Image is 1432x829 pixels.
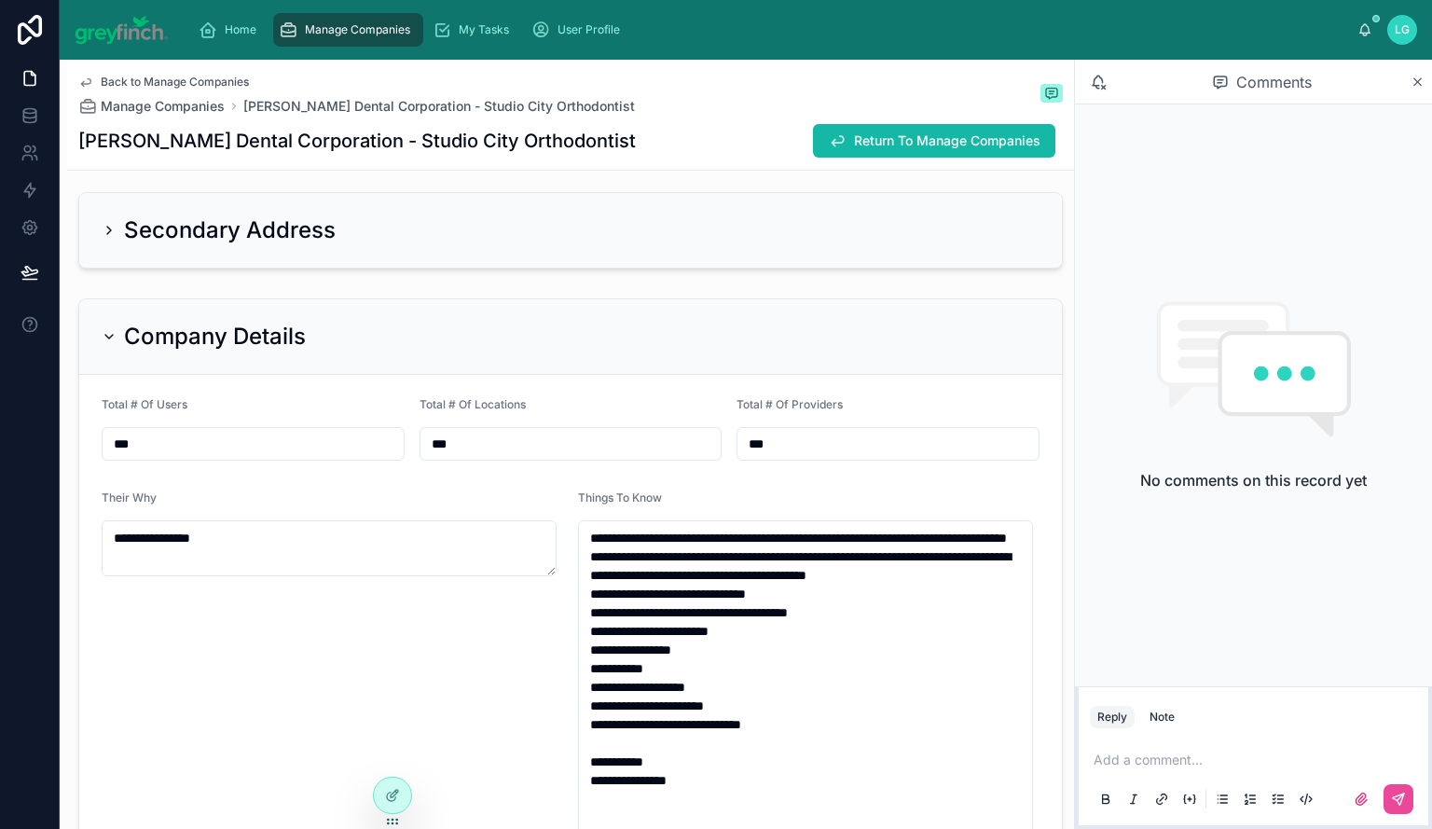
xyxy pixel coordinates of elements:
[193,13,269,47] a: Home
[737,397,843,411] span: Total # Of Providers
[1236,71,1312,93] span: Comments
[427,13,522,47] a: My Tasks
[1140,469,1367,491] h2: No comments on this record yet
[102,397,187,411] span: Total # Of Users
[243,97,635,116] a: [PERSON_NAME] Dental Corporation - Studio City Orthodontist
[420,397,526,411] span: Total # Of Locations
[225,22,256,37] span: Home
[305,22,410,37] span: Manage Companies
[124,322,306,352] h2: Company Details
[78,75,249,90] a: Back to Manage Companies
[558,22,620,37] span: User Profile
[459,22,509,37] span: My Tasks
[1090,706,1135,728] button: Reply
[578,490,662,504] span: Things To Know
[854,131,1040,150] span: Return To Manage Companies
[101,75,249,90] span: Back to Manage Companies
[1150,710,1175,725] div: Note
[1142,706,1182,728] button: Note
[184,9,1358,50] div: scrollable content
[102,490,157,504] span: Their Why
[78,97,225,116] a: Manage Companies
[813,124,1055,158] button: Return To Manage Companies
[526,13,633,47] a: User Profile
[1395,22,1410,37] span: LG
[101,97,225,116] span: Manage Companies
[75,15,169,45] img: App logo
[124,215,336,245] h2: Secondary Address
[273,13,423,47] a: Manage Companies
[78,128,636,154] h1: [PERSON_NAME] Dental Corporation - Studio City Orthodontist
